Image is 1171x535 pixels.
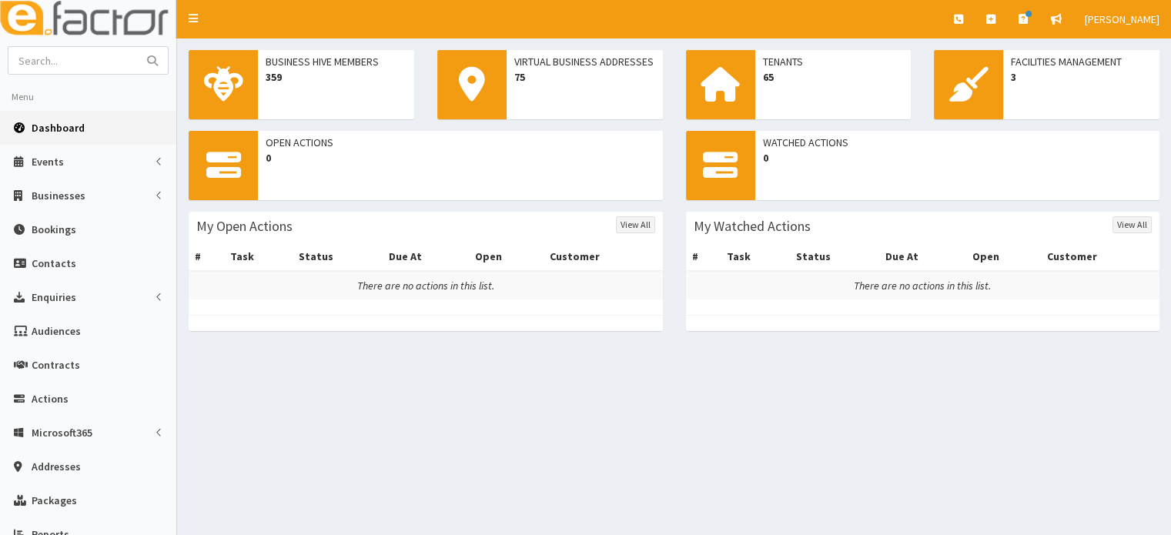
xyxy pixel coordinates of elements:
span: Contacts [32,256,76,270]
th: Due At [879,242,965,271]
th: # [686,242,721,271]
span: Actions [32,392,69,406]
h3: My Open Actions [196,219,293,233]
th: Status [790,242,879,271]
span: Watched Actions [763,135,1153,150]
span: Contracts [32,358,80,372]
th: Due At [383,242,469,271]
span: Bookings [32,222,76,236]
th: Task [224,242,293,271]
span: Enquiries [32,290,76,304]
th: Customer [544,242,662,271]
span: 3 [1011,69,1152,85]
span: 359 [266,69,407,85]
span: Facilities Management [1011,54,1152,69]
th: Customer [1041,242,1159,271]
th: Task [721,242,790,271]
span: Virtual Business Addresses [514,54,655,69]
span: Packages [32,493,77,507]
span: Dashboard [32,121,85,135]
span: Addresses [32,460,81,473]
span: Business Hive Members [266,54,407,69]
input: Search... [8,47,138,74]
span: 0 [763,150,1153,166]
a: View All [616,216,655,233]
th: # [189,242,224,271]
th: Open [469,242,544,271]
span: Audiences [32,324,81,338]
span: Businesses [32,189,85,202]
i: There are no actions in this list. [854,279,991,293]
i: There are no actions in this list. [357,279,494,293]
span: 0 [266,150,655,166]
span: 65 [763,69,904,85]
h3: My Watched Actions [694,219,811,233]
a: View All [1112,216,1152,233]
span: Open Actions [266,135,655,150]
span: Microsoft365 [32,426,92,440]
th: Status [293,242,382,271]
span: [PERSON_NAME] [1085,12,1159,26]
span: 75 [514,69,655,85]
span: Tenants [763,54,904,69]
th: Open [965,242,1040,271]
span: Events [32,155,64,169]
